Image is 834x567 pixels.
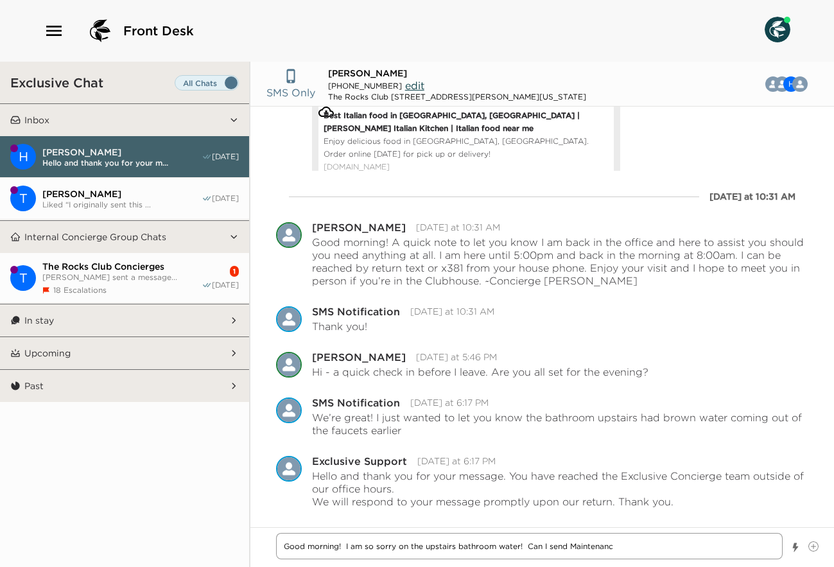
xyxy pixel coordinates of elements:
[328,92,586,101] div: The Rocks Club [STREET_ADDRESS][PERSON_NAME][US_STATE]
[10,186,36,211] div: Todd Harris
[10,74,103,91] h3: Exclusive Chat
[312,236,808,287] p: Good morning! A quick note to let you know I am back in the office and here to assist you should ...
[10,144,36,170] div: H
[230,266,239,277] div: 1
[312,397,400,408] div: SMS Notification
[53,285,107,295] span: 18 Escalations
[24,231,166,243] p: Internal Concierge Group Chats
[276,456,302,482] div: Exclusive Support
[312,365,648,378] p: Hi - a quick check in before I leave. Are you all set for the evening?
[792,76,808,92] img: T
[276,352,302,378] div: Laura Wallace
[276,533,783,559] textarea: Write a message
[276,352,302,378] img: L
[324,161,609,173] a: Attachment
[276,306,302,332] img: S
[276,306,302,332] div: SMS Notification
[24,380,44,392] p: Past
[212,152,239,162] span: [DATE]
[312,411,808,437] p: We’re great! I just wanted to let you know the bathroom upstairs had brown water coming out of th...
[123,22,194,40] span: Front Desk
[85,15,116,46] img: logo
[276,397,302,423] div: SMS Notification
[765,17,790,42] img: User
[42,272,202,282] span: [PERSON_NAME] sent a message...
[21,304,229,336] button: In stay
[21,221,229,253] button: Internal Concierge Group Chats
[24,347,71,359] p: Upcoming
[212,193,239,204] span: [DATE]
[175,75,239,91] label: Set all destinations
[10,265,36,291] div: The Rocks Club
[212,280,239,290] span: [DATE]
[417,455,496,467] time: 2025-08-31T01:17:38.650Z
[10,265,36,291] div: T
[21,370,229,402] button: Past
[312,456,407,466] div: Exclusive Support
[312,495,808,508] p: We will respond to your message promptly upon our return. Thank you.
[416,351,497,363] time: 2025-08-31T00:46:54.552Z
[405,79,424,92] span: edit
[276,397,302,423] img: S
[709,190,795,203] div: [DATE] at 10:31 AM
[791,536,800,559] button: Show templates
[328,81,402,91] span: [PHONE_NUMBER]
[24,114,49,126] p: Inbox
[760,71,818,97] button: THCL
[21,337,229,369] button: Upcoming
[10,186,36,211] div: T
[312,222,406,232] div: [PERSON_NAME]
[312,320,367,333] p: Thank you!
[21,104,229,136] button: Inbox
[792,76,808,92] div: The Rocks Club Concierge Team
[410,397,489,408] time: 2025-08-31T01:17:33.473Z
[42,200,202,209] span: Liked “I originally sent this ...
[312,469,808,495] p: Hello and thank you for your message. You have reached the Exclusive Concierge team outside of ou...
[42,188,202,200] span: [PERSON_NAME]
[312,306,400,317] div: SMS Notification
[312,352,406,362] div: [PERSON_NAME]
[42,146,202,158] span: [PERSON_NAME]
[42,158,202,168] span: Hello and thank you for your m...
[276,222,302,248] div: Laura Wallace
[410,306,494,317] time: 2025-08-30T17:31:37.221Z
[10,144,36,170] div: Hannah Holloway
[24,315,54,326] p: In stay
[416,222,500,233] time: 2025-08-30T17:31:09.384Z
[276,222,302,248] img: L
[328,67,407,79] span: [PERSON_NAME]
[266,85,315,100] p: SMS Only
[276,456,302,482] img: E
[42,261,202,272] span: The Rocks Club Concierges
